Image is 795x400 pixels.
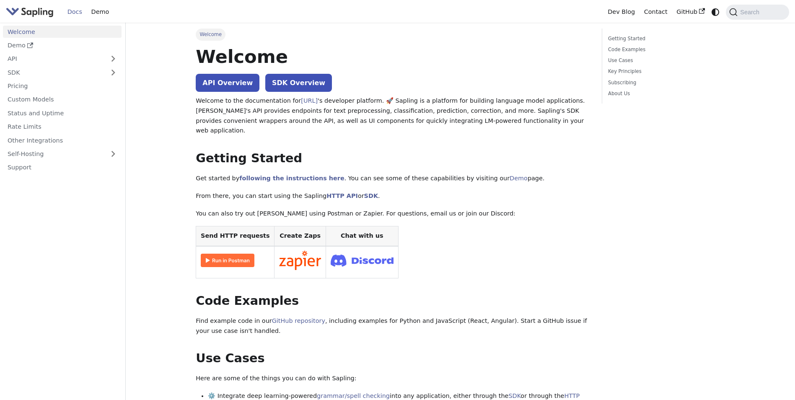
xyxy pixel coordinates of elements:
[63,5,87,18] a: Docs
[608,79,722,87] a: Subscribing
[196,151,590,166] h2: Getting Started
[272,317,325,324] a: GitHub repository
[3,26,122,38] a: Welcome
[196,351,590,366] h2: Use Cases
[265,74,332,92] a: SDK Overview
[710,6,722,18] button: Switch between dark and light mode (currently system mode)
[608,35,722,43] a: Getting Started
[3,134,122,146] a: Other Integrations
[196,96,590,136] p: Welcome to the documentation for 's developer platform. 🚀 Sapling is a platform for building lang...
[3,66,105,78] a: SDK
[317,392,390,399] a: grammar/spell checking
[196,45,590,68] h1: Welcome
[301,97,318,104] a: [URL]
[196,209,590,219] p: You can also try out [PERSON_NAME] using Postman or Zapier. For questions, email us or join our D...
[326,226,398,246] th: Chat with us
[196,374,590,384] p: Here are some of the things you can do with Sapling:
[196,29,225,40] span: Welcome
[3,148,122,160] a: Self-Hosting
[196,74,259,92] a: API Overview
[640,5,672,18] a: Contact
[196,316,590,336] p: Find example code in our , including examples for Python and JavaScript (React, Angular). Start a...
[6,6,57,18] a: Sapling.aiSapling.ai
[364,192,378,199] a: SDK
[603,5,639,18] a: Dev Blog
[672,5,709,18] a: GitHub
[608,57,722,65] a: Use Cases
[196,29,590,40] nav: Breadcrumbs
[3,107,122,119] a: Status and Uptime
[331,252,394,269] img: Join Discord
[510,175,528,182] a: Demo
[3,121,122,133] a: Rate Limits
[201,254,254,267] img: Run in Postman
[105,66,122,78] button: Expand sidebar category 'SDK'
[508,392,521,399] a: SDK
[196,294,590,309] h2: Code Examples
[196,226,274,246] th: Send HTTP requests
[726,5,789,20] button: Search (Command+K)
[326,192,358,199] a: HTTP API
[608,68,722,75] a: Key Principles
[239,175,344,182] a: following the instructions here
[3,53,105,65] a: API
[279,251,321,270] img: Connect in Zapier
[105,53,122,65] button: Expand sidebar category 'API'
[87,5,114,18] a: Demo
[3,39,122,52] a: Demo
[738,9,764,16] span: Search
[274,226,326,246] th: Create Zaps
[608,90,722,98] a: About Us
[608,46,722,54] a: Code Examples
[3,80,122,92] a: Pricing
[6,6,54,18] img: Sapling.ai
[196,174,590,184] p: Get started by . You can see some of these capabilities by visiting our page.
[3,94,122,106] a: Custom Models
[196,191,590,201] p: From there, you can start using the Sapling or .
[3,161,122,174] a: Support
